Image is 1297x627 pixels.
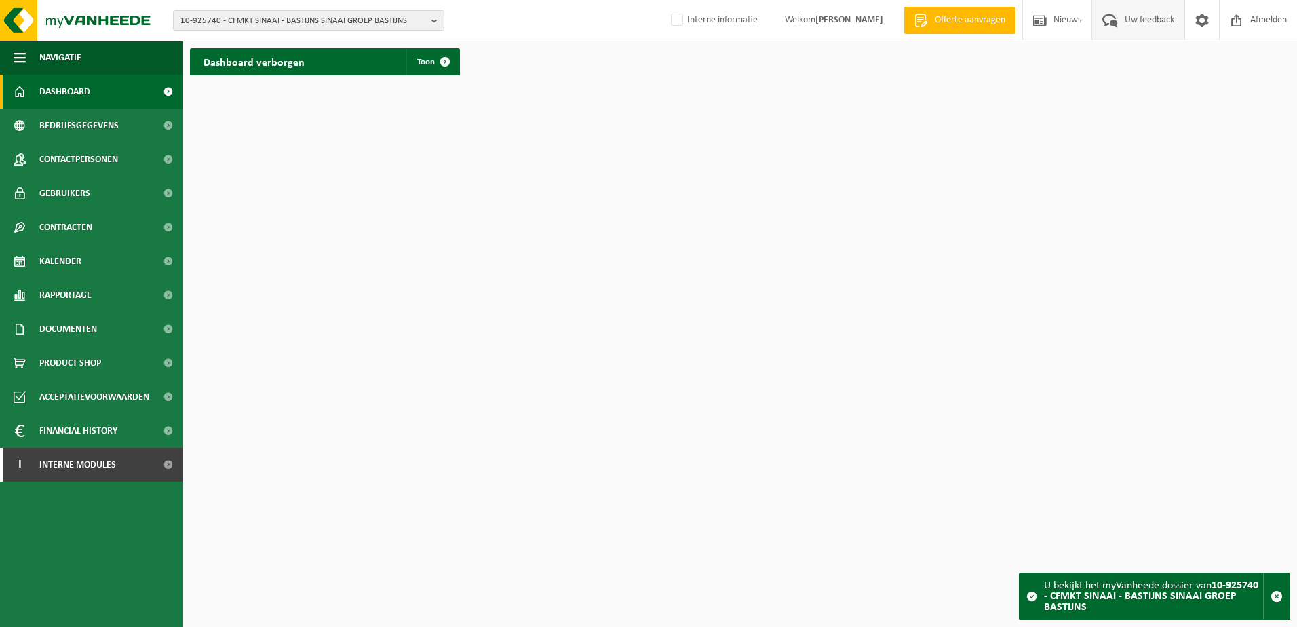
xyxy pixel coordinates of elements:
span: Acceptatievoorwaarden [39,380,149,414]
strong: [PERSON_NAME] [815,15,883,25]
div: U bekijkt het myVanheede dossier van [1044,573,1263,620]
span: Dashboard [39,75,90,109]
span: Gebruikers [39,176,90,210]
strong: 10-925740 - CFMKT SINAAI - BASTIJNS SINAAI GROEP BASTIJNS [1044,580,1258,613]
span: Product Shop [39,346,101,380]
button: 10-925740 - CFMKT SINAAI - BASTIJNS SINAAI GROEP BASTIJNS [173,10,444,31]
span: 10-925740 - CFMKT SINAAI - BASTIJNS SINAAI GROEP BASTIJNS [180,11,426,31]
h2: Dashboard verborgen [190,48,318,75]
span: Offerte aanvragen [931,14,1009,27]
a: Offerte aanvragen [904,7,1015,34]
span: Interne modules [39,448,116,482]
label: Interne informatie [668,10,758,31]
span: Documenten [39,312,97,346]
a: Toon [406,48,459,75]
span: Kalender [39,244,81,278]
span: Contactpersonen [39,142,118,176]
span: Financial History [39,414,117,448]
span: I [14,448,26,482]
span: Navigatie [39,41,81,75]
span: Contracten [39,210,92,244]
span: Bedrijfsgegevens [39,109,119,142]
span: Rapportage [39,278,92,312]
span: Toon [417,58,435,66]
